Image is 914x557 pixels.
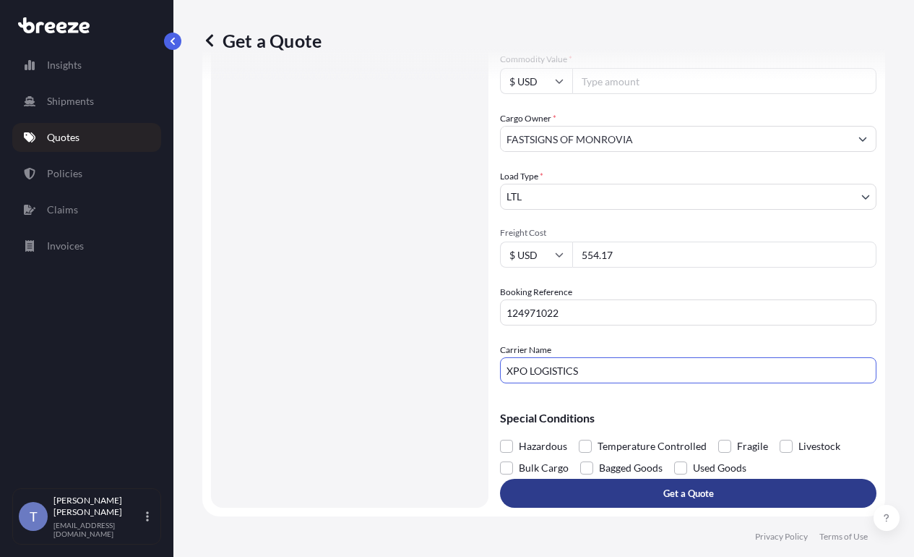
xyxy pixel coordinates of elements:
[500,479,876,508] button: Get a Quote
[506,190,522,204] span: LTL
[501,126,850,152] input: Full name
[519,435,567,457] span: Hazardous
[500,285,572,299] label: Booking Reference
[737,435,768,457] span: Fragile
[47,239,84,253] p: Invoices
[572,242,876,268] input: Enter amount
[12,195,161,224] a: Claims
[12,123,161,152] a: Quotes
[47,203,78,217] p: Claims
[819,531,868,543] a: Terms of Use
[500,227,876,239] span: Freight Cost
[755,531,808,543] a: Privacy Policy
[500,184,876,210] button: LTL
[47,166,82,181] p: Policies
[12,87,161,116] a: Shipments
[693,457,746,479] span: Used Goods
[850,126,876,152] button: Show suggestions
[47,130,79,145] p: Quotes
[30,509,38,524] span: T
[519,457,569,479] span: Bulk Cargo
[598,435,707,457] span: Temperature Controlled
[500,169,543,184] span: Load Type
[47,94,94,109] p: Shipments
[500,299,876,326] input: Your internal reference
[599,457,663,479] span: Bagged Goods
[12,159,161,188] a: Policies
[12,51,161,80] a: Insights
[53,521,143,538] p: [EMAIL_ADDRESS][DOMAIN_NAME]
[500,357,876,383] input: Enter name
[500,343,551,357] label: Carrier Name
[53,495,143,518] p: [PERSON_NAME] [PERSON_NAME]
[500,412,876,424] p: Special Conditions
[798,435,840,457] span: Livestock
[47,58,82,72] p: Insights
[12,231,161,260] a: Invoices
[202,29,322,52] p: Get a Quote
[500,111,556,126] label: Cargo Owner
[572,68,876,94] input: Type amount
[663,486,714,501] p: Get a Quote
